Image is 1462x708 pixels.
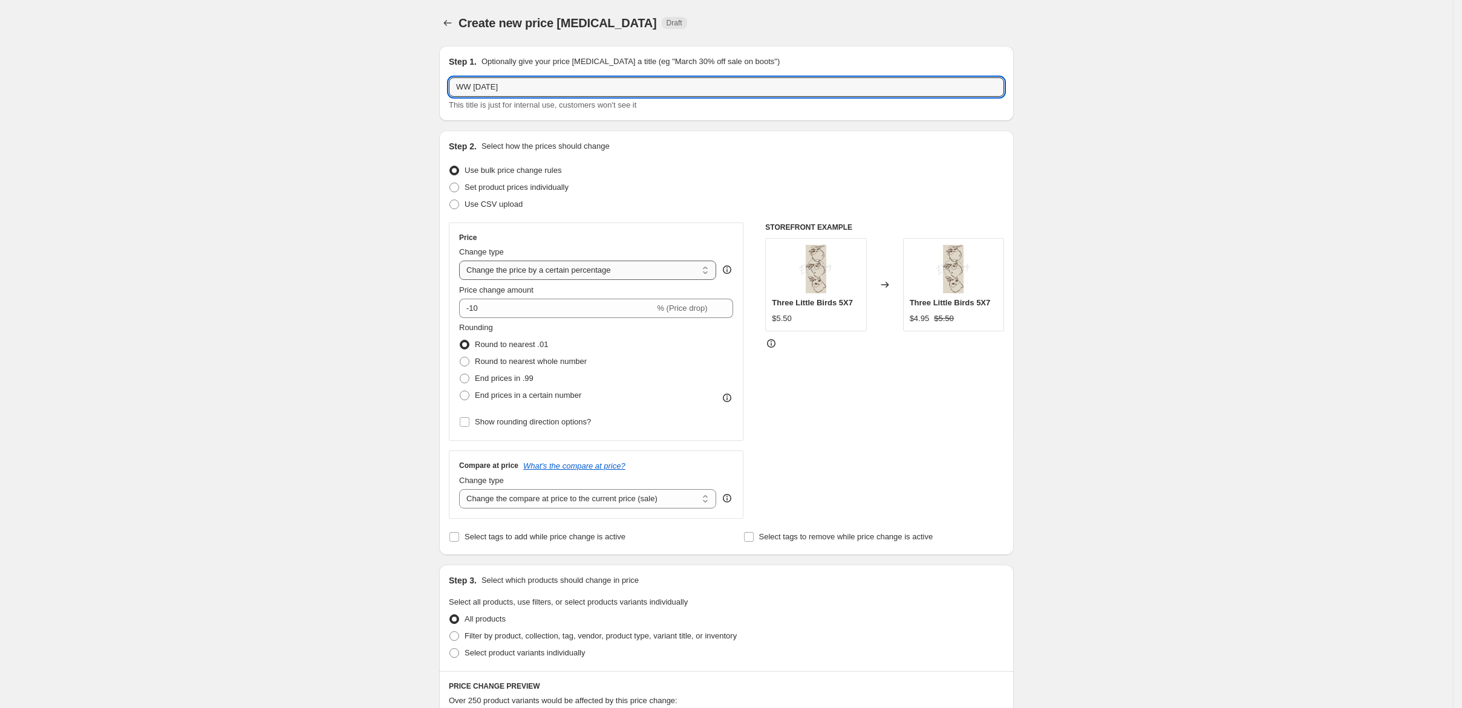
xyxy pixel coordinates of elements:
div: $5.50 [772,313,792,325]
div: $4.95 [910,313,930,325]
span: Use bulk price change rules [465,166,561,175]
button: Price change jobs [439,15,456,31]
img: three-little-birds-5x7-197_80x.webp [792,245,840,293]
h6: STOREFRONT EXAMPLE [765,222,1004,232]
span: Three Little Birds 5X7 [910,298,991,307]
span: % (Price drop) [657,304,707,313]
span: Show rounding direction options? [475,417,591,426]
p: Select which products should change in price [481,574,639,586]
p: Select how the prices should change [481,140,610,152]
span: Select tags to add while price change is active [465,532,625,541]
span: End prices in .99 [475,374,534,383]
span: Select all products, use filters, or select products variants individually [449,597,688,606]
input: -15 [459,299,654,318]
span: End prices in a certain number [475,391,581,400]
h2: Step 2. [449,140,477,152]
span: Select tags to remove while price change is active [759,532,933,541]
span: Round to nearest .01 [475,340,548,349]
span: Price change amount [459,285,534,294]
span: Rounding [459,323,493,332]
span: Over 250 product variants would be affected by this price change: [449,696,677,705]
span: Draft [667,18,682,28]
h3: Compare at price [459,461,518,470]
h6: PRICE CHANGE PREVIEW [449,681,1004,691]
span: Round to nearest whole number [475,357,587,366]
div: help [721,264,733,276]
button: What's the compare at price? [523,461,625,470]
span: Three Little Birds 5X7 [772,298,853,307]
h3: Price [459,233,477,242]
span: Change type [459,476,504,485]
span: All products [465,614,506,623]
span: Use CSV upload [465,200,523,209]
span: This title is just for internal use, customers won't see it [449,100,636,109]
span: Set product prices individually [465,183,569,192]
div: help [721,492,733,504]
h2: Step 1. [449,56,477,68]
input: 30% off holiday sale [449,77,1004,97]
h2: Step 3. [449,574,477,586]
img: three-little-birds-5x7-197_80x.webp [929,245,977,293]
strike: $5.50 [934,313,954,325]
span: Create new price [MEDICAL_DATA] [459,16,657,30]
span: Change type [459,247,504,256]
span: Select product variants individually [465,648,585,657]
span: Filter by product, collection, tag, vendor, product type, variant title, or inventory [465,631,737,640]
p: Optionally give your price [MEDICAL_DATA] a title (eg "March 30% off sale on boots") [481,56,780,68]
